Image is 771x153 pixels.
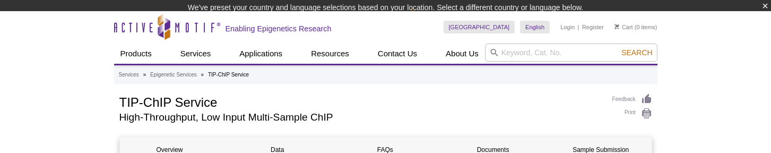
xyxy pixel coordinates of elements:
a: Print [612,108,652,120]
a: Epigenetic Services [150,70,197,80]
li: | [578,21,579,33]
a: Contact Us [371,44,423,64]
a: Register [582,23,604,31]
a: About Us [439,44,485,64]
h1: TIP-ChIP Service [119,93,602,109]
li: (0 items) [614,21,657,33]
a: English [520,21,550,33]
a: Cart [614,23,633,31]
a: Resources [305,44,356,64]
a: Feedback [612,93,652,105]
li: » [201,72,204,78]
img: Change Here [411,8,439,33]
input: Keyword, Cat. No. [485,44,657,62]
h2: High-Throughput, Low Input Multi-Sample ChIP [119,113,602,122]
button: Search [618,48,655,57]
a: Products [114,44,158,64]
span: Search [621,48,652,57]
a: [GEOGRAPHIC_DATA] [444,21,515,33]
a: Applications [233,44,289,64]
a: Login [560,23,575,31]
li: TIP-ChIP Service [208,72,249,78]
img: Your Cart [614,24,619,29]
li: » [143,72,146,78]
a: Services [174,44,218,64]
h2: Enabling Epigenetics Research [226,24,332,33]
a: Services [119,70,139,80]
